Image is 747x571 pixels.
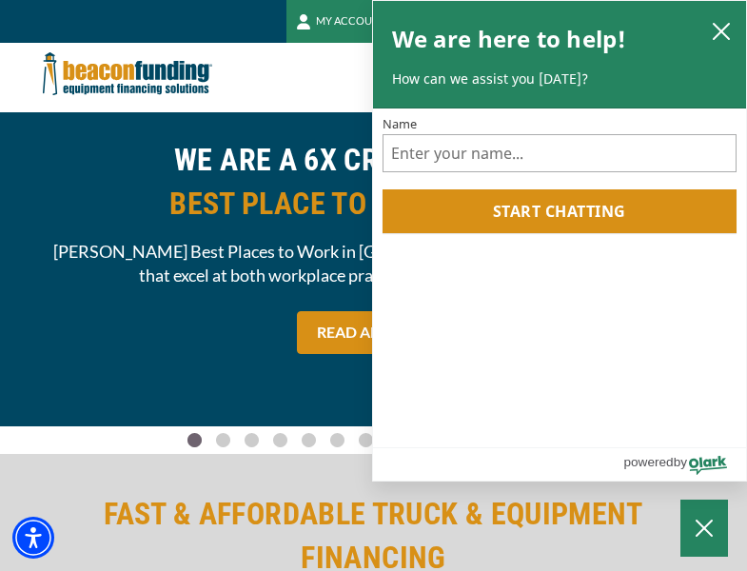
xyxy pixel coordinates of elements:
[43,182,705,226] span: BEST PLACE TO WORK NOMINEE
[43,240,705,287] span: [PERSON_NAME] Best Places to Work in [GEOGRAPHIC_DATA] recognizes employers that excel at both wo...
[212,432,235,448] a: Go To Slide 1
[680,500,728,557] button: Close Chatbox
[184,432,206,448] a: Go To Slide 0
[43,138,705,226] h2: WE ARE A 6X CRAIN'S CHICAGO
[392,20,627,58] h2: We are here to help!
[706,17,737,44] button: close chatbox
[674,450,687,474] span: by
[383,134,737,172] input: Name
[383,118,737,130] label: Name
[12,517,54,559] div: Accessibility Menu
[383,189,737,233] button: Start chatting
[297,311,450,354] a: READ ABOUT IT
[392,69,728,89] p: How can we assist you [DATE]?
[298,432,321,448] a: Go To Slide 4
[355,432,378,448] a: Go To Slide 6
[43,43,212,105] img: Beacon Funding Corporation logo
[623,450,673,474] span: powered
[241,432,264,448] a: Go To Slide 2
[326,432,349,448] a: Go To Slide 5
[623,448,746,481] a: Powered by Olark
[269,432,292,448] a: Go To Slide 3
